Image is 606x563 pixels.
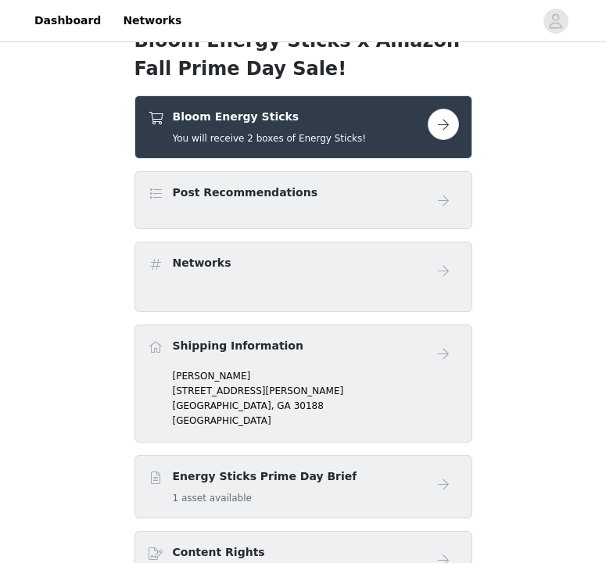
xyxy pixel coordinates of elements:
[173,400,274,411] span: [GEOGRAPHIC_DATA],
[173,414,459,428] p: [GEOGRAPHIC_DATA]
[173,384,459,398] p: [STREET_ADDRESS][PERSON_NAME]
[173,369,459,383] p: [PERSON_NAME]
[134,171,472,229] div: Post Recommendations
[134,242,472,312] div: Networks
[277,400,291,411] span: GA
[25,3,110,38] a: Dashboard
[173,491,357,505] h5: 1 asset available
[134,455,472,518] div: Energy Sticks Prime Day Brief
[173,468,357,485] h4: Energy Sticks Prime Day Brief
[173,109,367,125] h4: Bloom Energy Sticks
[134,95,472,159] div: Bloom Energy Sticks
[113,3,191,38] a: Networks
[173,255,231,271] h4: Networks
[173,544,265,561] h4: Content Rights
[173,338,303,354] h4: Shipping Information
[173,185,318,201] h4: Post Recommendations
[134,325,472,443] div: Shipping Information
[548,9,563,34] div: avatar
[173,131,367,145] h5: You will receive 2 boxes of Energy Sticks!
[134,27,472,83] h1: Bloom Energy Sticks x Amazon Fall Prime Day Sale!
[294,400,324,411] span: 30188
